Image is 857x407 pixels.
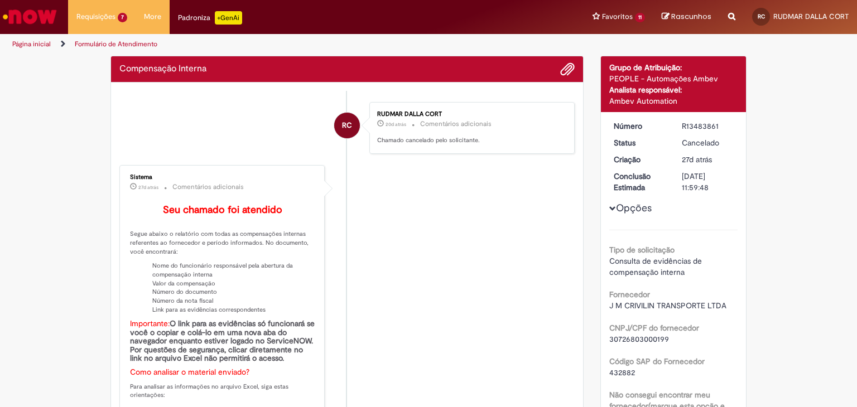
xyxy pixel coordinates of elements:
span: 11 [635,13,645,22]
b: Seu chamado foi atendido [163,203,282,216]
p: Para analisar as informações no arquivo Excel, siga estas orientações: [130,382,316,400]
b: Tipo de solicitação [609,245,675,255]
p: Chamado cancelado pelo solicitante. [377,136,563,145]
button: Adicionar anexos [560,62,575,76]
span: RC [758,13,765,20]
div: Ambev Automation [609,95,738,106]
b: Fornecedor [609,289,650,299]
span: RC [342,112,352,139]
dt: Conclusão Estimada [605,171,674,193]
div: Analista responsável: [609,84,738,95]
time: 05/09/2025 10:00:19 [138,184,158,191]
span: Rascunhos [671,11,711,22]
li: Número da nota fiscal [152,297,316,306]
div: Padroniza [178,11,242,25]
li: Nome do funcionário responsável pela abertura da compensação interna [152,261,316,279]
span: 30726803000199 [609,334,669,344]
p: Segue abaixo o relatório com todas as compensações internas referentes ao fornecedor e período in... [130,230,316,256]
dt: Status [605,137,674,148]
time: 12/09/2025 08:14:29 [386,121,406,128]
span: Consulta de evidências de compensação interna [609,256,704,277]
dt: Criação [605,154,674,165]
a: Página inicial [12,40,51,49]
div: RUDMAR DALLA CORT [334,113,360,138]
b: O link para as evidências só funcionará se você o copiar e colá-lo em uma nova aba do navegador e... [130,318,317,363]
li: Link para as evidências correspondentes [152,306,316,314]
img: ServiceNow [1,6,59,28]
span: 27d atrás [682,154,712,164]
span: 432882 [609,367,635,377]
span: Requisições [76,11,115,22]
div: [DATE] 11:59:48 [682,171,734,193]
div: Grupo de Atribuição: [609,62,738,73]
small: Comentários adicionais [420,119,492,129]
span: Favoritos [602,11,633,22]
div: RUDMAR DALLA CORT [377,111,563,118]
span: 20d atrás [386,121,406,128]
div: 05/09/2025 10:00:02 [682,154,734,165]
div: R13483861 [682,120,734,132]
div: PEOPLE - Automações Ambev [609,73,738,84]
dt: Número [605,120,674,132]
h2: Compensação Interna Histórico de tíquete [119,64,206,74]
a: Formulário de Atendimento [75,40,157,49]
small: Comentários adicionais [172,182,244,192]
div: Cancelado [682,137,734,148]
span: More [144,11,161,22]
font: Importante: [130,318,170,328]
time: 05/09/2025 10:00:02 [682,154,712,164]
div: Sistema [130,174,316,181]
a: Rascunhos [662,12,711,22]
li: Número do documento [152,288,316,297]
p: +GenAi [215,11,242,25]
ul: Trilhas de página [8,34,563,55]
span: J M CRIVILIN TRANSPORTE LTDA [609,301,726,311]
li: Valor da compensação [152,279,316,288]
span: 27d atrás [138,184,158,191]
font: Como analisar o material enviado? [130,367,249,377]
span: RUDMAR DALLA CORT [773,12,849,21]
span: 7 [118,13,127,22]
b: Código SAP do Fornecedor [609,356,705,366]
b: CNPJ/CPF do fornecedor [609,323,699,333]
